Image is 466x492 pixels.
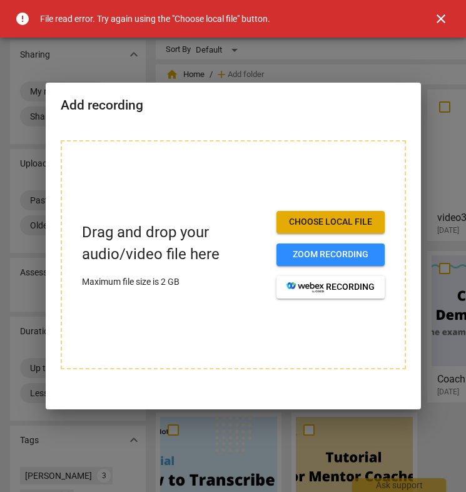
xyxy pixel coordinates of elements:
[286,249,375,261] span: Zoom recording
[426,4,456,34] button: Close
[286,216,375,228] span: Choose local file
[61,98,406,113] h2: Add recording
[40,13,270,26] div: File read error. Try again using the "Choose local file" button.
[433,11,448,26] span: close
[286,281,375,294] span: recording
[82,275,266,289] p: Maximum file size is 2 GB
[15,11,30,26] span: error
[82,222,266,265] p: Drag and drop your audio/video file here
